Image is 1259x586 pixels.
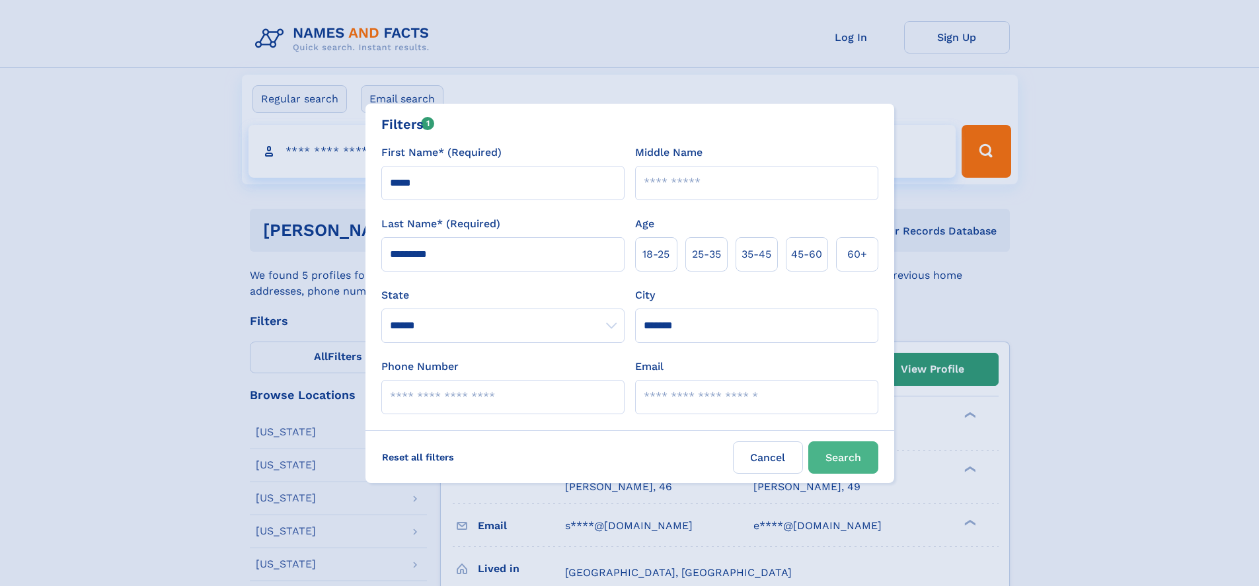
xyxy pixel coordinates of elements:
[373,441,463,473] label: Reset all filters
[733,441,803,474] label: Cancel
[635,359,664,375] label: Email
[381,359,459,375] label: Phone Number
[692,246,721,262] span: 25‑35
[742,246,771,262] span: 35‑45
[791,246,822,262] span: 45‑60
[635,287,655,303] label: City
[642,246,669,262] span: 18‑25
[635,145,703,161] label: Middle Name
[381,145,502,161] label: First Name* (Required)
[381,287,625,303] label: State
[381,114,435,134] div: Filters
[635,216,654,232] label: Age
[381,216,500,232] label: Last Name* (Required)
[808,441,878,474] button: Search
[847,246,867,262] span: 60+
